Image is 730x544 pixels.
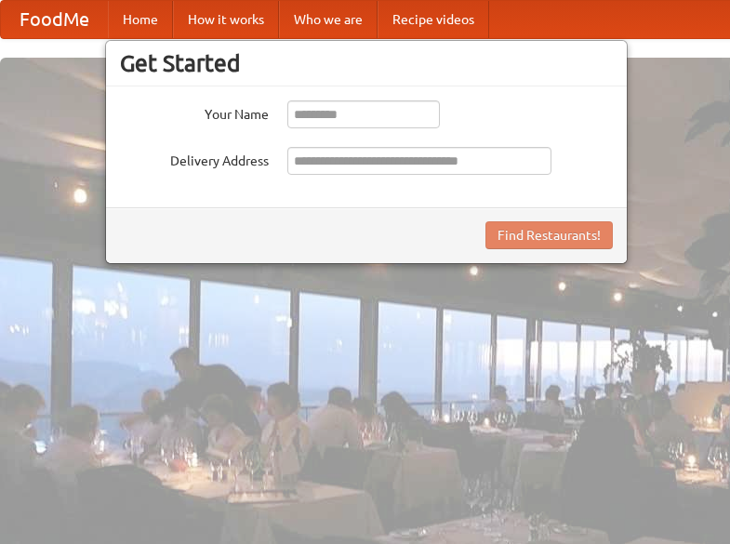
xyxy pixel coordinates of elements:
[120,49,613,77] h3: Get Started
[120,147,269,170] label: Delivery Address
[108,1,173,38] a: Home
[1,1,108,38] a: FoodMe
[279,1,378,38] a: Who we are
[120,100,269,124] label: Your Name
[173,1,279,38] a: How it works
[485,221,613,249] button: Find Restaurants!
[378,1,489,38] a: Recipe videos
